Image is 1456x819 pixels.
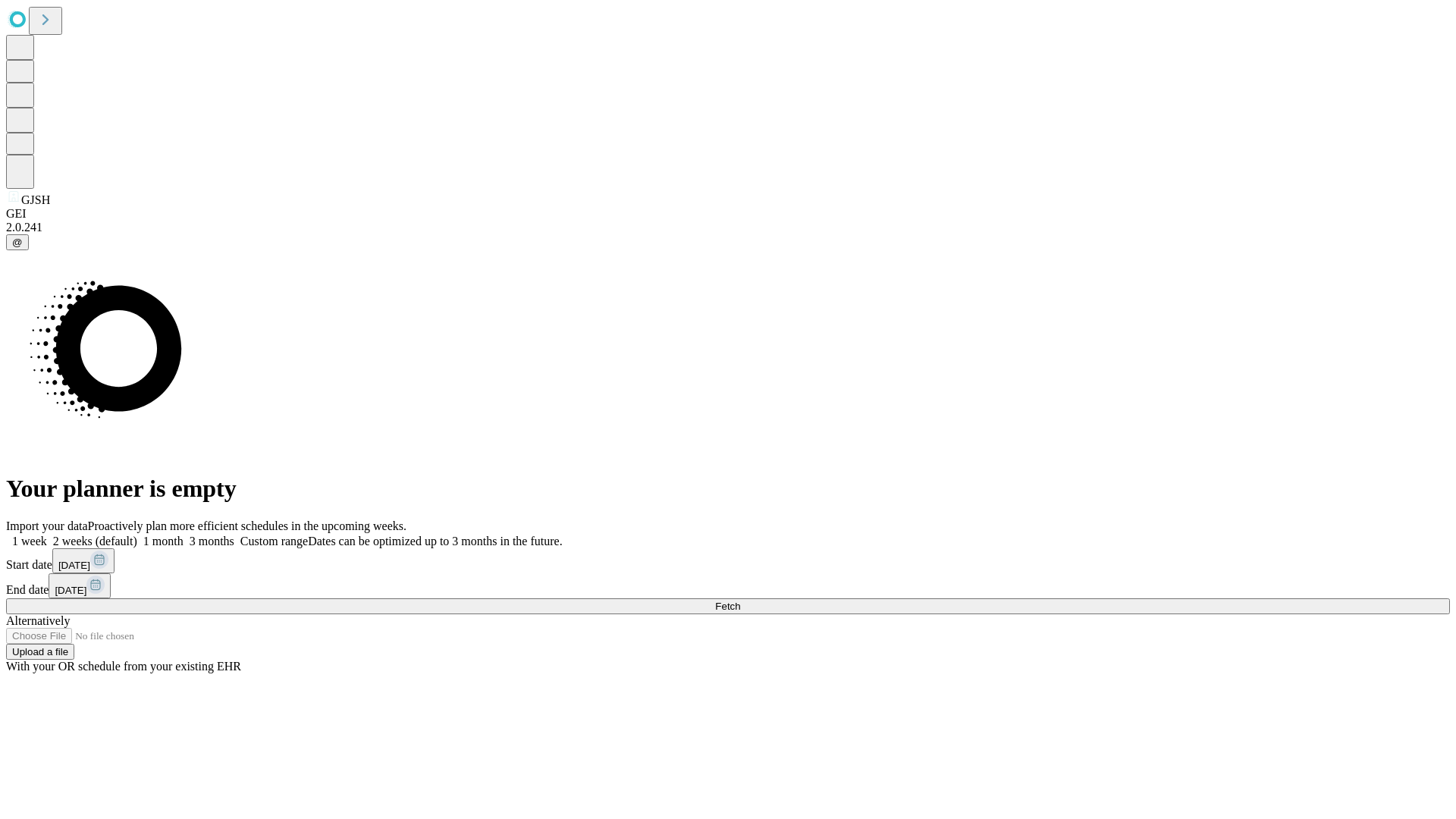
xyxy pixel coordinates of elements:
h1: Your planner is empty [6,475,1450,503]
span: 3 months [190,535,234,548]
div: Start date [6,548,1450,573]
span: Custom range [240,535,308,548]
span: [DATE] [58,560,90,571]
span: With your OR schedule from your existing EHR [6,660,241,673]
button: [DATE] [49,573,111,598]
span: @ [12,237,23,248]
span: [DATE] [55,585,86,596]
div: GEI [6,207,1450,221]
button: Fetch [6,598,1450,614]
span: Dates can be optimized up to 3 months in the future. [308,535,562,548]
button: @ [6,234,29,250]
div: 2.0.241 [6,221,1450,234]
button: Upload a file [6,644,74,660]
span: 2 weeks (default) [53,535,137,548]
span: GJSH [21,193,50,206]
span: Fetch [715,601,740,612]
span: Import your data [6,519,88,532]
span: 1 week [12,535,47,548]
button: [DATE] [52,548,115,573]
span: Alternatively [6,614,70,627]
span: Proactively plan more efficient schedules in the upcoming weeks. [88,519,406,532]
span: 1 month [143,535,184,548]
div: End date [6,573,1450,598]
